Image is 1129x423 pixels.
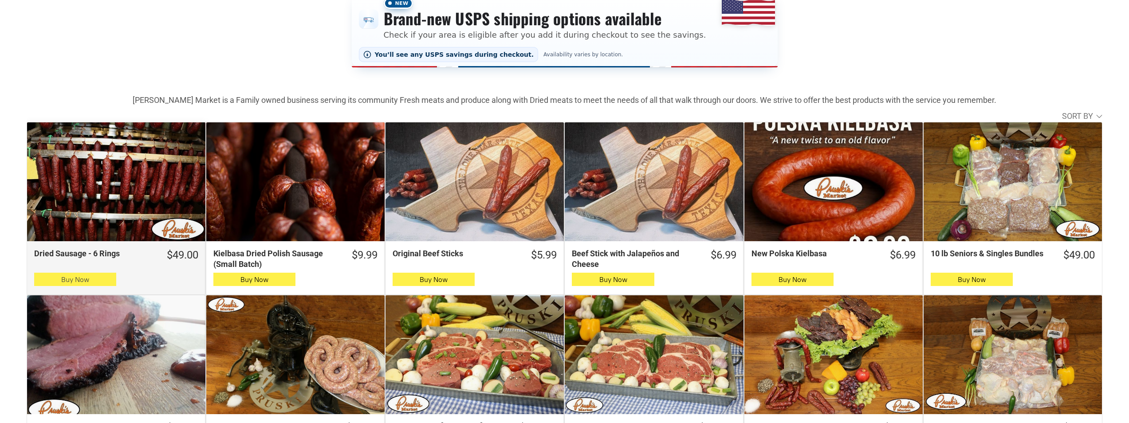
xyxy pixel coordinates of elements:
a: Beef Stick with Jalapeños and Cheese [565,122,743,241]
span: Buy Now [779,275,806,284]
a: Dried Box [744,295,923,414]
a: $9.99Kielbasa Dried Polish Sausage (Small Batch) [206,248,385,269]
a: Original Beef Sticks [386,122,564,241]
a: 6 – 12 oz Choice Angus Beef Ribeyes [565,295,743,414]
div: $6.99 [711,248,736,262]
div: $49.00 [167,248,198,262]
a: $6.99Beef Stick with Jalapeños and Cheese [565,248,743,269]
div: New Polska Kielbasa [751,248,873,258]
a: $49.00Dried Sausage - 6 Rings [27,248,205,262]
span: Buy Now [420,275,448,284]
p: Check if your area is eligible after you add it during checkout to see the savings. [384,29,706,41]
div: $9.99 [352,248,378,262]
button: Buy Now [572,273,654,286]
span: Buy Now [61,275,89,284]
div: $6.99 [890,248,916,262]
span: You’ll see any USPS savings during checkout. [375,51,534,58]
div: Beef Stick with Jalapeños and Cheese [572,248,694,269]
a: $5.99Original Beef Sticks [386,248,564,262]
a: 10 lb Seniors &amp; Singles Bundles [924,122,1102,241]
span: Buy Now [958,275,986,284]
strong: [PERSON_NAME] Market is a Family owned business serving its community Fresh meats and produce alo... [133,95,996,105]
a: 6 lbs - “Da” Best Fresh Polish Wedding Sausage [206,295,385,414]
a: $49.0010 lb Seniors & Singles Bundles [924,248,1102,262]
div: $5.99 [531,248,557,262]
div: 10 lb Seniors & Singles Bundles [931,248,1047,258]
button: Buy Now [393,273,475,286]
span: Buy Now [240,275,268,284]
a: Smoked, Fully Cooked Beef Brisket [27,295,205,414]
a: 20 lbs Bar B Que Bundle [924,295,1102,414]
a: Dried Sausage - 6 Rings [27,122,205,241]
div: Original Beef Sticks [393,248,515,258]
span: Buy Now [599,275,627,284]
div: Kielbasa Dried Polish Sausage (Small Batch) [213,248,335,269]
button: Buy Now [931,273,1013,286]
a: Kielbasa Dried Polish Sausage (Small Batch) [206,122,385,241]
a: New Polska Kielbasa [744,122,923,241]
span: Availability varies by location. [542,51,625,58]
a: The Ultimate Texas Steak Box [386,295,564,414]
button: Buy Now [34,273,116,286]
button: Buy Now [213,273,295,286]
div: $49.00 [1063,248,1095,262]
div: Dried Sausage - 6 Rings [34,248,150,258]
button: Buy Now [751,273,834,286]
h3: Brand-new USPS shipping options available [384,9,706,28]
a: $6.99New Polska Kielbasa [744,248,923,262]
